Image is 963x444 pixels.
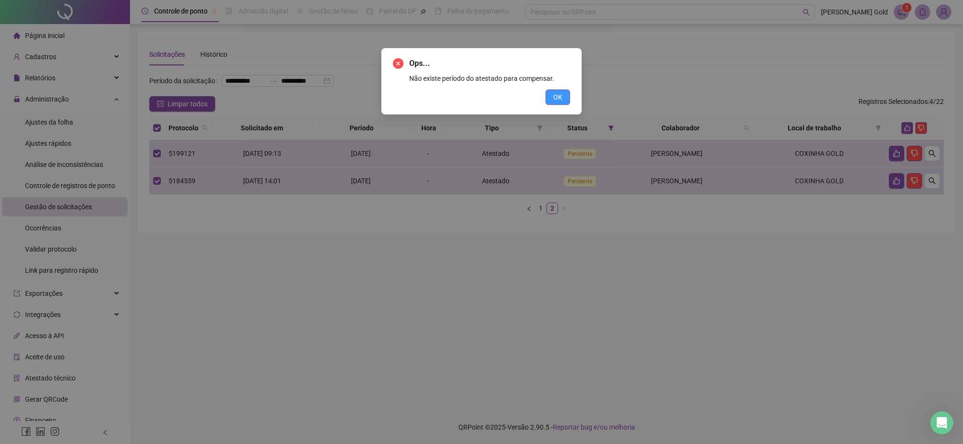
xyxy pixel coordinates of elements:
span: close-circle [393,58,403,69]
span: OK [553,92,562,102]
div: Não existe período do atestado para compensar. [409,73,570,84]
span: Ops... [409,58,570,69]
iframe: Intercom live chat [930,411,953,434]
button: OK [546,89,570,105]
